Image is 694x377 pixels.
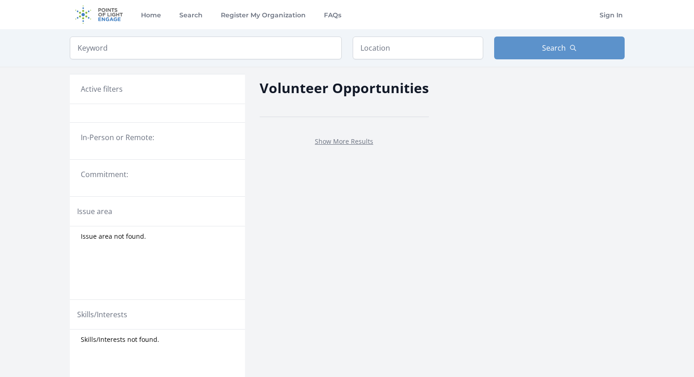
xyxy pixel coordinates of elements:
[81,169,234,180] legend: Commitment:
[70,37,342,59] input: Keyword
[542,42,566,53] span: Search
[260,78,429,98] h2: Volunteer Opportunities
[494,37,625,59] button: Search
[353,37,483,59] input: Location
[81,84,123,94] h3: Active filters
[81,132,234,143] legend: In-Person or Remote:
[315,137,373,146] a: Show More Results
[77,309,127,320] legend: Skills/Interests
[81,232,146,241] span: Issue area not found.
[77,206,112,217] legend: Issue area
[81,335,159,344] span: Skills/Interests not found.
